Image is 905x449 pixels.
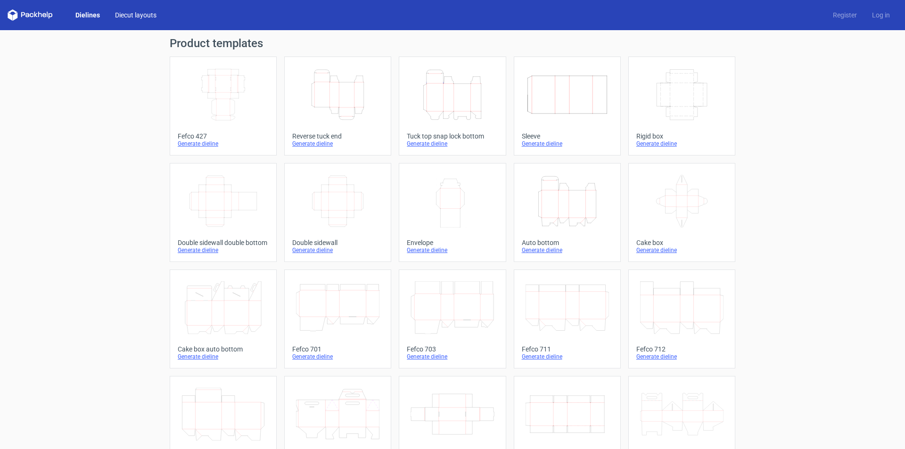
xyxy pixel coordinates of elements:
div: Generate dieline [636,246,727,254]
a: Reverse tuck endGenerate dieline [284,57,391,155]
a: Rigid boxGenerate dieline [628,57,735,155]
div: Generate dieline [522,140,613,147]
a: Diecut layouts [107,10,164,20]
a: Fefco 712Generate dieline [628,269,735,368]
a: Fefco 703Generate dieline [399,269,506,368]
div: Generate dieline [522,353,613,360]
a: EnvelopeGenerate dieline [399,163,506,262]
div: Generate dieline [636,140,727,147]
div: Generate dieline [407,140,498,147]
a: Dielines [68,10,107,20]
div: Envelope [407,239,498,246]
div: Generate dieline [407,353,498,360]
div: Fefco 427 [178,132,269,140]
div: Reverse tuck end [292,132,383,140]
div: Generate dieline [407,246,498,254]
a: Log in [864,10,897,20]
div: Double sidewall double bottom [178,239,269,246]
div: Fefco 711 [522,345,613,353]
a: Fefco 711Generate dieline [514,269,621,368]
div: Cake box [636,239,727,246]
div: Generate dieline [522,246,613,254]
div: Fefco 703 [407,345,498,353]
div: Rigid box [636,132,727,140]
a: Register [825,10,864,20]
h1: Product templates [170,38,735,49]
a: Cake boxGenerate dieline [628,163,735,262]
div: Generate dieline [292,353,383,360]
a: Cake box auto bottomGenerate dieline [170,269,277,368]
a: Double sidewall double bottomGenerate dieline [170,163,277,262]
a: Fefco 701Generate dieline [284,269,391,368]
a: Fefco 427Generate dieline [170,57,277,155]
a: Tuck top snap lock bottomGenerate dieline [399,57,506,155]
div: Generate dieline [292,140,383,147]
div: Auto bottom [522,239,613,246]
div: Tuck top snap lock bottom [407,132,498,140]
div: Generate dieline [178,246,269,254]
div: Double sidewall [292,239,383,246]
div: Generate dieline [292,246,383,254]
div: Fefco 701 [292,345,383,353]
a: Double sidewallGenerate dieline [284,163,391,262]
div: Generate dieline [178,140,269,147]
div: Sleeve [522,132,613,140]
div: Generate dieline [636,353,727,360]
div: Generate dieline [178,353,269,360]
a: SleeveGenerate dieline [514,57,621,155]
div: Cake box auto bottom [178,345,269,353]
a: Auto bottomGenerate dieline [514,163,621,262]
div: Fefco 712 [636,345,727,353]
